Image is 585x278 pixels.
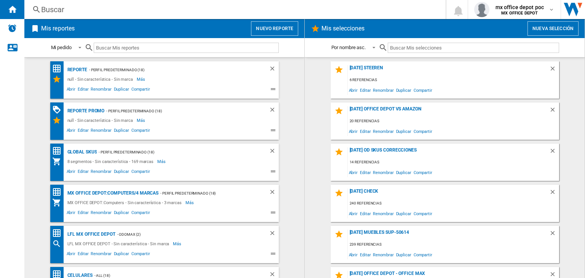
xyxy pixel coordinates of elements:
span: Renombrar [372,126,395,136]
span: Renombrar [90,86,112,95]
div: Matriz de PROMOCIONES [52,105,66,115]
span: Compartir [130,168,151,177]
span: Editar [77,86,90,95]
span: Abrir [348,167,359,177]
span: Renombrar [372,167,395,177]
div: Mis Selecciones [52,75,66,84]
div: - Perfil predeterminado (18) [158,189,253,198]
div: [DATE] CHECK [348,189,549,199]
span: Duplicar [113,168,130,177]
span: Editar [359,85,372,95]
div: Mis Selecciones [52,116,66,125]
div: REPORTE [66,65,87,75]
span: Editar [77,209,90,218]
span: Compartir [130,209,151,218]
div: Global SKUs [66,147,97,157]
div: LFL MX OFFICE DEPOT [66,230,115,239]
div: Borrar [549,230,559,240]
span: Abrir [348,85,359,95]
div: - Perfil predeterminado (18) [97,147,253,157]
span: Renombrar [372,249,395,260]
span: Editar [359,208,372,219]
span: Renombrar [90,250,112,259]
span: Editar [77,168,90,177]
div: Mi pedido [51,45,72,50]
div: [DATE] muebles SUP-50614 [348,230,549,240]
span: Renombrar [90,168,112,177]
span: Duplicar [113,209,130,218]
div: Mi colección [52,157,66,166]
h2: Mis selecciones [320,21,366,36]
input: Buscar Mis reportes [94,43,279,53]
b: MX OFFICE DEPOT [501,11,538,16]
div: null - Sin característica - Sin marca [66,116,137,125]
div: MX OFFICE DEPOT:Computers - Sin característica - 3 marcas [66,198,185,207]
div: Borrar [269,147,279,157]
span: Duplicar [395,249,412,260]
span: Editar [359,126,372,136]
span: Editar [359,167,372,177]
span: Compartir [412,126,433,136]
div: Matriz de precios [52,228,66,238]
div: Borrar [269,65,279,75]
h2: Mis reportes [40,21,76,36]
span: Abrir [348,126,359,136]
span: Abrir [66,168,77,177]
div: Matriz de precios [52,187,66,197]
span: Más [137,116,146,125]
span: Duplicar [395,85,412,95]
span: Duplicar [113,86,130,95]
div: Por nombre asc. [331,45,366,50]
div: LFL MX OFFICE DEPOT - Sin característica - Sin marca [66,239,173,248]
span: Duplicar [395,167,412,177]
span: Abrir [66,250,77,259]
span: Renombrar [90,209,112,218]
div: Mi colección [52,198,66,207]
div: MX OFFICE DEPOT:Computers/4 marcas [66,189,159,198]
img: profile.jpg [474,2,489,17]
div: 240 referencias [348,199,559,208]
span: Duplicar [113,250,130,259]
span: Duplicar [395,126,412,136]
div: [DATE] OFFICE DEPOT VS AMAZON [348,106,549,117]
span: Abrir [66,209,77,218]
div: [DATE] STEEREN [348,65,549,75]
span: Abrir [348,249,359,260]
div: Borrar [269,106,279,116]
img: alerts-logo.svg [8,24,17,33]
div: 8 segmentos - Sin característica - 169 marcas [66,157,158,166]
div: Matriz de precios [52,64,66,73]
span: Renombrar [90,127,112,136]
button: Nuevo reporte [251,21,298,36]
span: Compartir [130,250,151,259]
div: null - Sin característica - Sin marca [66,75,137,84]
span: Abrir [66,127,77,136]
div: 14 referencias [348,158,559,167]
span: Compartir [130,86,151,95]
div: Matriz de precios [52,146,66,156]
span: Compartir [130,127,151,136]
span: Abrir [66,86,77,95]
div: Borrar [269,189,279,198]
div: - Perfil predeterminado (18) [87,65,254,75]
span: Más [137,75,146,84]
span: Renombrar [372,208,395,219]
div: - Perfil predeterminado (18) [104,106,253,116]
div: Borrar [269,230,279,239]
span: Más [173,239,182,248]
span: Duplicar [113,127,130,136]
span: Renombrar [372,85,395,95]
div: Borrar [549,189,559,199]
div: 20 referencias [348,117,559,126]
span: Compartir [412,249,433,260]
button: Nueva selección [527,21,579,36]
span: Editar [77,250,90,259]
div: [DATE] OD SKUS CORRECCIONES [348,147,549,158]
span: Editar [359,249,372,260]
div: Reporte PROMO [66,106,105,116]
span: Compartir [412,167,433,177]
div: Borrar [549,106,559,117]
div: Borrar [549,147,559,158]
span: Compartir [412,85,433,95]
input: Buscar Mis selecciones [388,43,559,53]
